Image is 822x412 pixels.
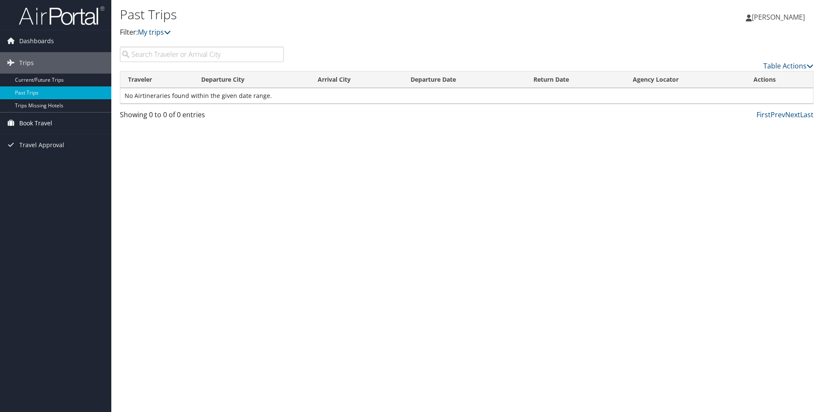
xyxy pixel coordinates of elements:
[19,30,54,52] span: Dashboards
[785,110,800,119] a: Next
[120,110,284,124] div: Showing 0 to 0 of 0 entries
[120,27,582,38] p: Filter:
[746,4,813,30] a: [PERSON_NAME]
[120,47,284,62] input: Search Traveler or Arrival City
[19,134,64,156] span: Travel Approval
[526,71,625,88] th: Return Date: activate to sort column ascending
[746,71,813,88] th: Actions
[19,52,34,74] span: Trips
[120,88,813,104] td: No Airtineraries found within the given date range.
[763,61,813,71] a: Table Actions
[752,12,805,22] span: [PERSON_NAME]
[771,110,785,119] a: Prev
[800,110,813,119] a: Last
[756,110,771,119] a: First
[310,71,403,88] th: Arrival City: activate to sort column ascending
[120,6,582,24] h1: Past Trips
[403,71,526,88] th: Departure Date: activate to sort column ascending
[120,71,194,88] th: Traveler: activate to sort column ascending
[138,27,171,37] a: My trips
[194,71,310,88] th: Departure City: activate to sort column ascending
[625,71,746,88] th: Agency Locator: activate to sort column ascending
[19,113,52,134] span: Book Travel
[19,6,104,26] img: airportal-logo.png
